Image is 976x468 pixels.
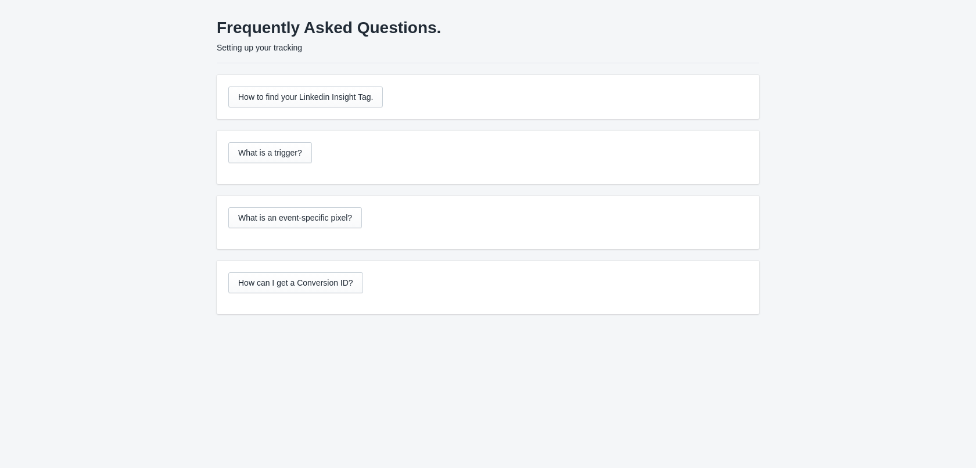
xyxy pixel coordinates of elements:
[228,142,312,163] button: What is a trigger?
[217,19,748,37] h1: Frequently Asked Questions.
[238,213,352,222] span: What is an event-specific pixel?
[228,87,383,107] button: How to find your Linkedin Insight Tag.
[228,272,363,293] button: How can I get a Conversion ID?
[228,207,362,228] button: What is an event-specific pixel?
[238,92,373,102] span: How to find your Linkedin Insight Tag.
[217,42,748,53] p: Setting up your tracking
[238,278,353,287] span: How can I get a Conversion ID?
[238,148,302,157] span: What is a trigger?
